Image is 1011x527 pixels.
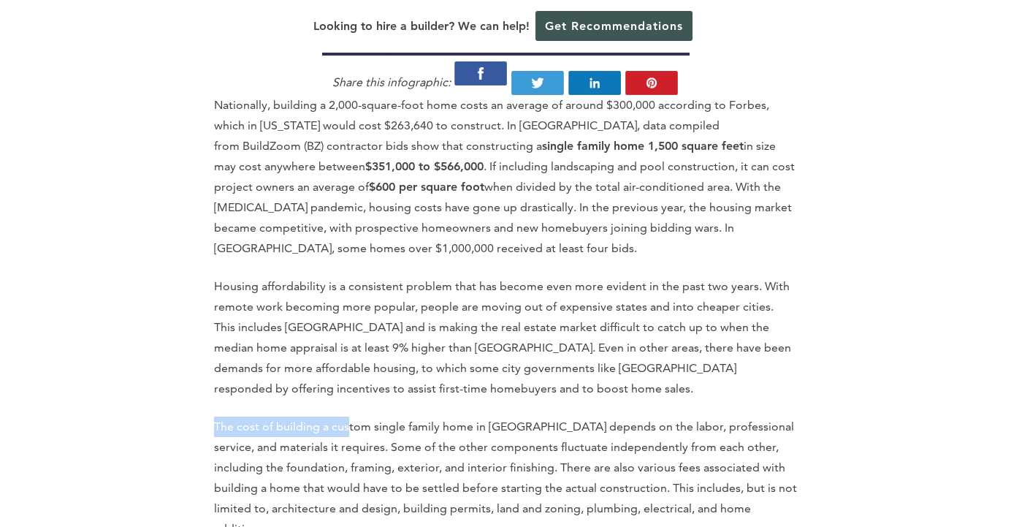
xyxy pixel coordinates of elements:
[214,276,797,399] p: Housing affordability is a consistent problem that has become even more evident in the past two y...
[214,95,797,259] p: Nationally, building a 2,000-square-foot home costs an average of around $300,000 according to Fo...
[542,139,744,153] strong: single family home 1,500 square feet
[938,454,993,509] iframe: Drift Widget Chat Controller
[625,71,679,95] img: Pnterest-Share-Icon.png
[511,71,565,95] img: Twitter-Share-Icon.png
[369,180,484,194] strong: $600 per square foot
[535,11,693,41] a: Get Recommendations
[568,71,622,95] img: LinkedIn-Share-Icon.png
[454,61,508,86] img: Facebook-Share-Icon.png
[332,75,451,89] em: Share this infographic:
[365,159,484,173] strong: $351,000 to $566,000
